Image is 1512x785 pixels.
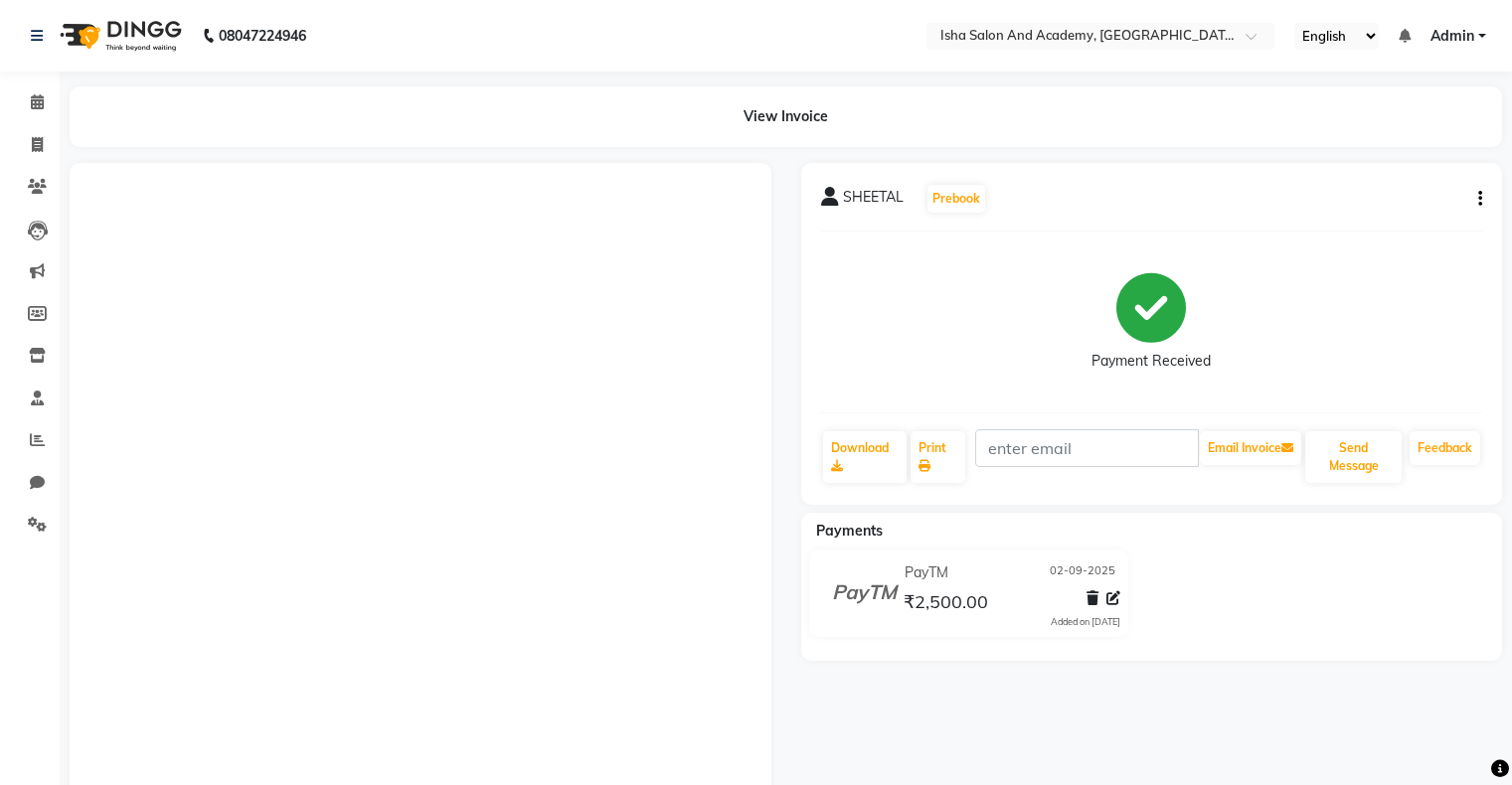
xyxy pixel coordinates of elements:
[1410,431,1480,465] a: Feedback
[905,562,948,583] span: PayTM
[1050,562,1115,583] span: 02-09-2025
[823,431,908,483] a: Download
[904,590,988,618] span: ₹2,500.00
[927,185,985,213] button: Prebook
[1430,26,1474,47] span: Admin
[1051,615,1120,629] div: Added on [DATE]
[70,86,1502,147] div: View Invoice
[843,187,904,215] span: SHEETAL
[1200,431,1301,465] button: Email Invoice
[911,431,965,483] a: Print
[975,429,1199,467] input: enter email
[1305,431,1402,483] button: Send Message
[51,8,187,64] img: logo
[816,522,883,540] span: Payments
[219,8,306,64] b: 08047224946
[1092,351,1211,372] div: Payment Received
